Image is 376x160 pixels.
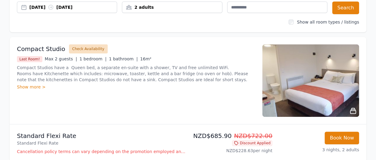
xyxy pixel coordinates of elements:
[17,84,255,90] div: Show more >
[332,2,359,14] button: Search
[140,56,151,61] span: 16m²
[325,132,359,144] button: Book Now
[17,149,186,155] p: Cancellation policy terms can vary depending on the promotion employed and the time of stay of th...
[297,20,359,24] label: Show all room types / listings
[17,140,186,146] p: Standard Flexi Rate
[17,45,65,53] h3: Compact Studio
[80,56,107,61] span: 1 bedroom |
[69,44,108,53] button: Check Availability
[277,147,359,153] p: 3 nights, 2 adults
[29,4,117,10] div: [DATE] [DATE]
[45,56,77,61] span: Max 2 guests |
[232,140,273,146] span: Discount Applied
[191,132,273,140] p: NZD$685.90
[122,4,222,10] div: 2 adults
[109,56,138,61] span: 1 bathroom |
[17,56,42,62] span: Last Room!
[234,132,272,139] span: NZD$722.00
[17,132,186,140] p: Standard Flexi Rate
[17,65,255,83] p: Compact Studios have a Queen bed, a separate en-suite with a shower, TV and free unlimited WiFi. ...
[191,148,273,154] p: NZD$228.63 per night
